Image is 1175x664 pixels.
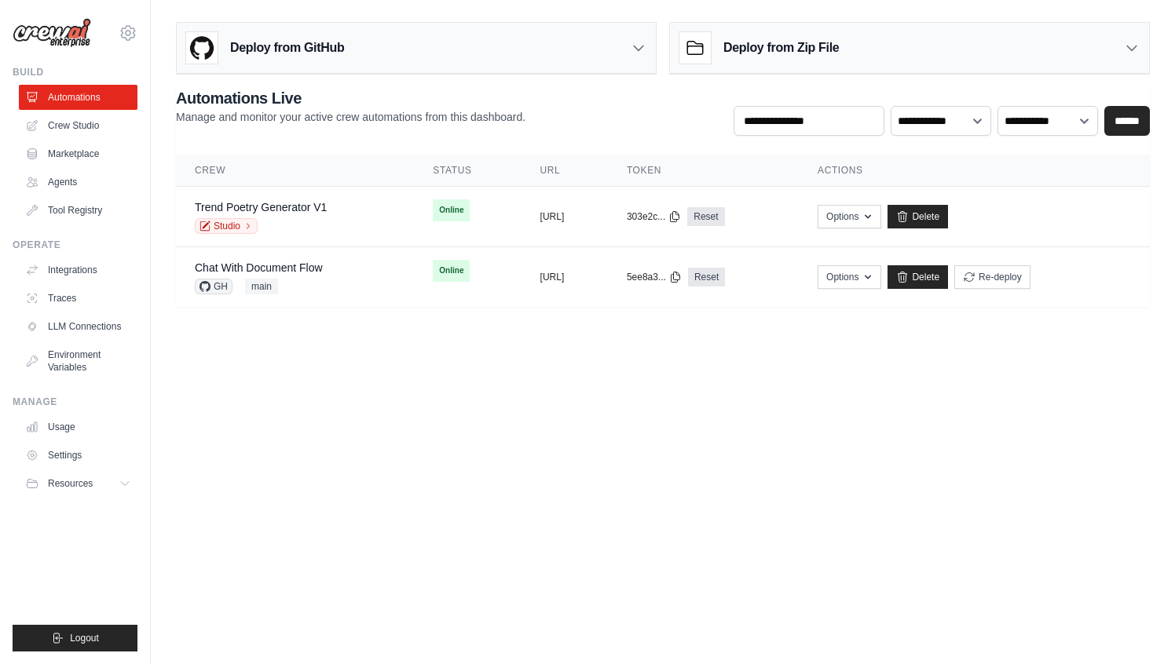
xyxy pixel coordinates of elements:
[176,109,525,125] p: Manage and monitor your active crew automations from this dashboard.
[19,443,137,468] a: Settings
[19,314,137,339] a: LLM Connections
[818,265,881,289] button: Options
[13,625,137,651] button: Logout
[195,261,323,274] a: Chat With Document Flow
[176,87,525,109] h2: Automations Live
[888,205,948,228] a: Delete
[13,66,137,78] div: Build
[688,268,725,286] a: Reset
[799,155,1150,187] th: Actions
[19,342,137,380] a: Environment Variables
[19,286,137,311] a: Traces
[687,207,724,226] a: Reset
[176,155,414,187] th: Crew
[19,198,137,223] a: Tool Registry
[230,38,344,57] h3: Deploy from GitHub
[195,218,258,234] a: Studio
[19,414,137,440] a: Usage
[13,396,137,408] div: Manage
[195,279,232,294] span: GH
[723,38,839,57] h3: Deploy from Zip File
[13,239,137,251] div: Operate
[19,170,137,195] a: Agents
[195,201,327,213] a: Trend Poetry Generator V1
[818,205,881,228] button: Options
[608,155,799,187] th: Token
[48,477,93,490] span: Resources
[954,265,1030,289] button: Re-deploy
[414,155,521,187] th: Status
[522,155,608,187] th: URL
[627,271,682,283] button: 5ee8a3...
[19,113,137,138] a: Crew Studio
[433,199,470,221] span: Online
[19,257,137,283] a: Integrations
[19,85,137,110] a: Automations
[13,18,91,48] img: Logo
[888,265,948,289] a: Delete
[186,32,218,64] img: GitHub Logo
[433,260,470,282] span: Online
[70,632,99,644] span: Logout
[19,471,137,496] button: Resources
[627,210,681,223] button: 303e2c...
[245,279,278,294] span: main
[19,141,137,166] a: Marketplace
